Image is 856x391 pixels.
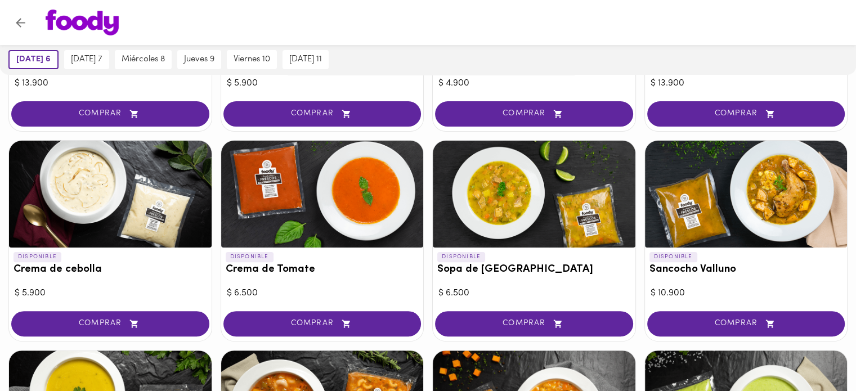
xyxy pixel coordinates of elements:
[237,109,407,119] span: COMPRAR
[7,9,34,37] button: Volver
[438,77,630,90] div: $ 4.900
[649,252,697,262] p: DISPONIBLE
[647,311,845,336] button: COMPRAR
[14,252,61,262] p: DISPONIBLE
[283,50,329,69] button: [DATE] 11
[435,311,633,336] button: COMPRAR
[791,326,845,380] iframe: Messagebird Livechat Widget
[237,319,407,329] span: COMPRAR
[234,55,270,65] span: viernes 10
[16,55,51,65] span: [DATE] 6
[433,141,635,248] div: Sopa de Mondongo
[649,264,843,276] h3: Sancocho Valluno
[46,10,119,35] img: logo.png
[64,50,109,69] button: [DATE] 7
[226,264,419,276] h3: Crema de Tomate
[223,311,422,336] button: COMPRAR
[177,50,221,69] button: jueves 9
[8,50,59,69] button: [DATE] 6
[71,55,102,65] span: [DATE] 7
[437,264,631,276] h3: Sopa de [GEOGRAPHIC_DATA]
[227,287,418,300] div: $ 6.500
[11,101,209,127] button: COMPRAR
[449,109,619,119] span: COMPRAR
[122,55,165,65] span: miércoles 8
[437,252,485,262] p: DISPONIBLE
[661,109,831,119] span: COMPRAR
[438,287,630,300] div: $ 6.500
[9,141,212,248] div: Crema de cebolla
[221,141,424,248] div: Crema de Tomate
[11,311,209,336] button: COMPRAR
[14,264,207,276] h3: Crema de cebolla
[289,55,322,65] span: [DATE] 11
[449,319,619,329] span: COMPRAR
[25,109,195,119] span: COMPRAR
[25,319,195,329] span: COMPRAR
[645,141,848,248] div: Sancocho Valluno
[226,252,274,262] p: DISPONIBLE
[115,50,172,69] button: miércoles 8
[184,55,214,65] span: jueves 9
[651,77,842,90] div: $ 13.900
[435,101,633,127] button: COMPRAR
[227,50,277,69] button: viernes 10
[223,101,422,127] button: COMPRAR
[661,319,831,329] span: COMPRAR
[15,287,206,300] div: $ 5.900
[227,77,418,90] div: $ 5.900
[651,287,842,300] div: $ 10.900
[647,101,845,127] button: COMPRAR
[15,77,206,90] div: $ 13.900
